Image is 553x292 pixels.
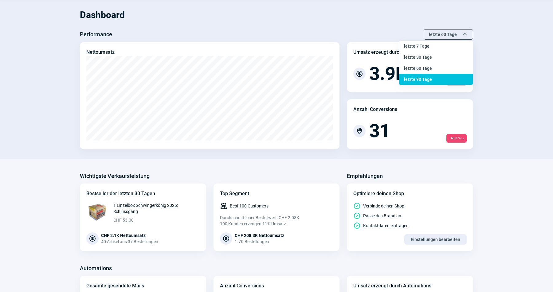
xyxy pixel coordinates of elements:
div: Durchschnittlicher Bestellwert: CHF 2.08K 100 Kunden erzeugen 11% Umsatz [220,215,333,227]
span: letzte 60 Tage [429,30,457,39]
h3: Wichtigste Verkaufsleistung [80,171,150,181]
span: letzte 7 Tage [404,44,429,49]
span: Passe den Brand an [363,213,401,219]
span: Kontaktdaten eintragen [363,223,409,229]
span: Verbinde deinen Shop [363,203,404,209]
span: 3.9K [369,65,407,83]
div: Anzahl Conversions [220,282,264,290]
h3: Performance [80,30,112,39]
img: 68x68 [86,202,107,223]
div: Optimiere deinen Shop [353,190,467,197]
span: Best 100 Customers [230,203,269,209]
div: Anzahl Conversions [353,106,397,113]
span: CHF 53.00 [113,217,200,223]
span: letzte 60 Tage [404,66,432,71]
span: letzte 90 Tage [404,77,432,82]
span: 31 [369,122,390,140]
div: CHF 208.3K Nettoumsatz [235,232,284,239]
h3: Empfehlungen [347,171,383,181]
span: 1 Einzelbox Schwingerkönig 2025: Schlussgang [113,202,200,215]
div: Top Segment [220,190,333,197]
div: 40 Artikel aus 37 Bestellungen [101,239,158,245]
div: Umsatz erzeugt durch Automations [353,282,431,290]
div: 1.7K Bestellungen [235,239,284,245]
button: Einstellungen bearbeiten [404,234,467,245]
div: CHF 2.1K Nettoumsatz [101,232,158,239]
div: Nettoumsatz [86,49,115,56]
div: Umsatz erzeugt durch maatoo [353,49,420,56]
span: letzte 30 Tage [404,55,432,60]
span: - 48.3 % [446,134,467,143]
h3: Automations [80,263,112,273]
div: Gesamte gesendete Mails [86,282,144,290]
span: Einstellungen bearbeiten [411,235,460,244]
div: Bestseller der letzten 30 Tagen [86,190,200,197]
h1: Dashboard [80,5,473,26]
